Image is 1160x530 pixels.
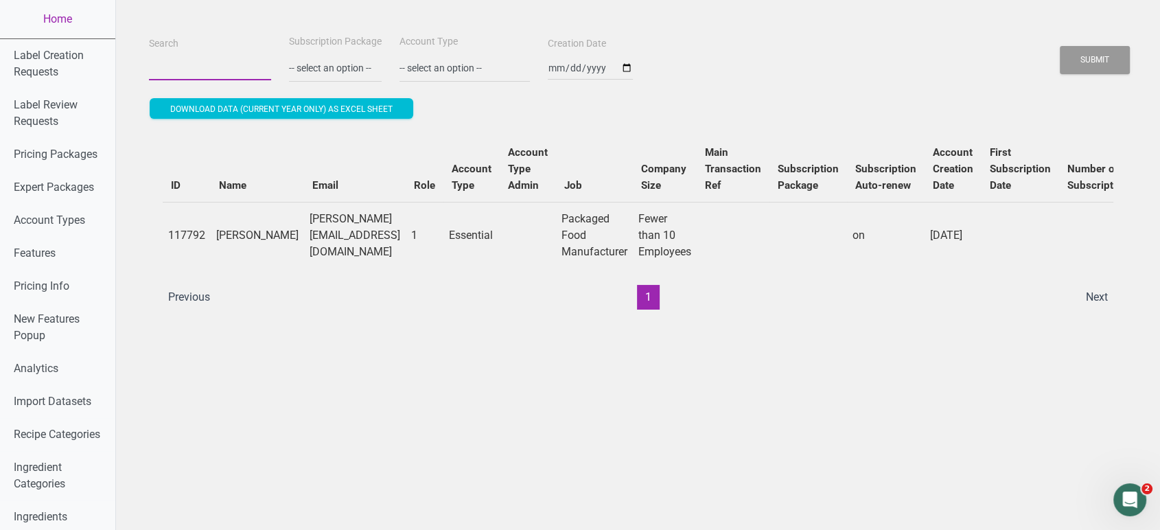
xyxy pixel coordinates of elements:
b: Number of Subscriptions [1067,163,1134,192]
b: Account Type [452,163,491,192]
td: 1 [406,202,443,268]
b: Main Transaction Ref [705,146,761,192]
b: Account Type Admin [508,146,548,192]
iframe: Intercom live chat [1113,483,1146,516]
b: Account Creation Date [933,146,973,192]
td: [PERSON_NAME] [211,202,304,268]
button: Submit [1060,46,1130,74]
label: Account Type [399,35,458,49]
td: Packaged Food Manufacturer [556,202,633,268]
b: Subscription Package [778,163,839,192]
td: 117792 [163,202,211,268]
div: Users [149,122,1127,323]
td: Fewer than 10 Employees [633,202,697,268]
td: Essential [443,202,500,268]
button: Download data (current year only) as excel sheet [150,98,413,119]
b: Subscription Auto-renew [855,163,916,192]
b: Company Size [641,163,686,192]
span: 2 [1141,483,1152,494]
button: 1 [637,285,660,310]
b: Role [414,179,435,192]
td: on [847,202,925,268]
b: ID [171,179,181,192]
b: Name [219,179,246,192]
b: Email [312,179,338,192]
span: Download data (current year only) as excel sheet [170,104,393,114]
label: Search [149,37,178,51]
label: Creation Date [548,37,606,51]
label: Subscription Package [289,35,382,49]
b: First Subscription Date [990,146,1051,192]
b: Job [564,179,582,192]
td: [PERSON_NAME][EMAIL_ADDRESS][DOMAIN_NAME] [304,202,406,268]
td: [DATE] [925,202,982,268]
div: Page navigation example [163,285,1113,310]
